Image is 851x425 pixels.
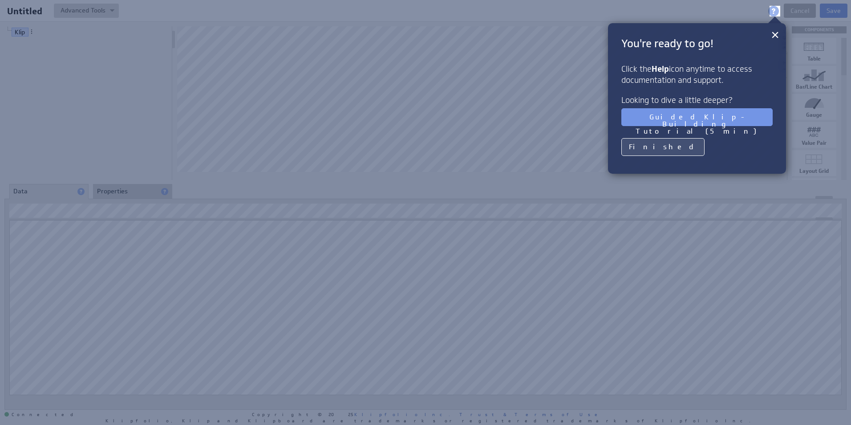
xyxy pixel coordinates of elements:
span: icon anytime to access documentation and support. [621,64,754,85]
strong: Help [652,64,669,74]
h3: Looking to dive a little deeper? [621,95,768,105]
button: Guided Klip-Building Tutorial (5 min) [621,108,773,126]
h2: You're ready to go! [621,37,773,50]
span: Click the [621,64,652,74]
button: Close [771,26,779,44]
button: Finished [621,138,705,156]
